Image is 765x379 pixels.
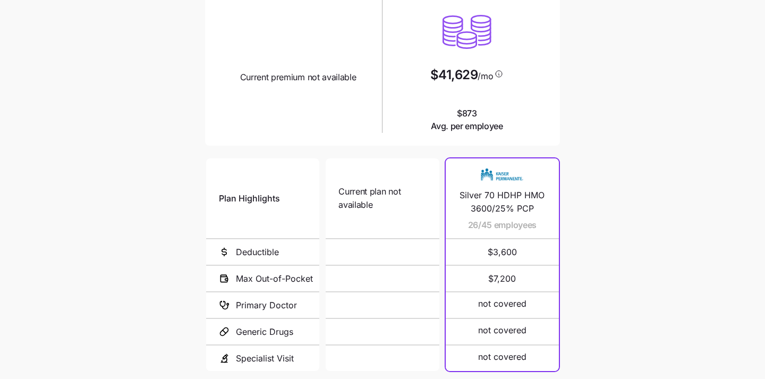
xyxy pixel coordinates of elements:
[236,352,294,365] span: Specialist Visit
[481,165,523,185] img: Carrier
[431,120,503,133] span: Avg. per employee
[458,189,546,215] span: Silver 70 HDHP HMO 3600/25% PCP
[240,71,356,84] span: Current premium not available
[478,350,526,364] span: not covered
[236,299,297,312] span: Primary Doctor
[430,69,478,81] span: $41,629
[478,324,526,337] span: not covered
[219,192,280,205] span: Plan Highlights
[431,107,503,133] span: $873
[236,246,279,259] span: Deductible
[478,297,526,310] span: not covered
[236,272,313,285] span: Max Out-of-Pocket
[458,239,546,265] span: $3,600
[236,325,293,339] span: Generic Drugs
[478,72,493,80] span: /mo
[468,218,537,232] span: 26/45 employees
[458,266,546,291] span: $7,200
[338,185,426,212] span: Current plan not available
